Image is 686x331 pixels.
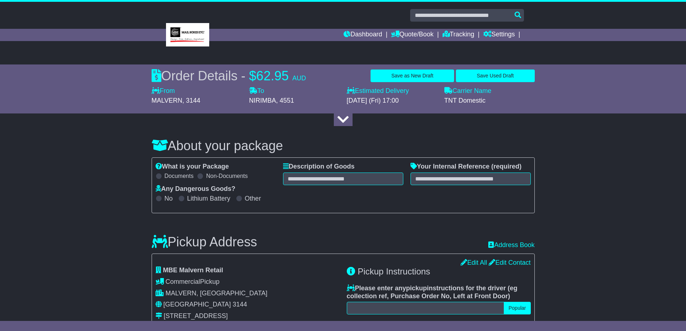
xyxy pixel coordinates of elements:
[156,163,229,171] label: What is your Package
[344,29,382,41] a: Dashboard
[256,68,289,83] span: 62.95
[488,241,534,249] a: Address Book
[163,301,231,308] span: [GEOGRAPHIC_DATA]
[249,97,276,104] span: NIRIMBA
[411,163,522,171] label: Your Internal Reference (required)
[166,290,268,297] span: MALVERN, [GEOGRAPHIC_DATA]
[152,235,257,249] h3: Pickup Address
[249,87,264,95] label: To
[152,139,535,153] h3: About your package
[347,87,437,95] label: Estimated Delivery
[358,267,430,276] span: Pickup Instructions
[391,29,434,41] a: Quote/Book
[483,29,515,41] a: Settings
[489,259,530,266] a: Edit Contact
[461,259,487,266] a: Edit All
[182,97,200,104] span: , 3144
[156,185,236,193] label: Any Dangerous Goods?
[163,267,223,274] span: MBE Malvern Retail
[444,97,535,105] div: TNT Domestic
[166,23,209,46] img: MBE Malvern
[347,97,437,105] div: [DATE] (Fri) 17:00
[276,97,294,104] span: , 4551
[152,68,306,84] div: Order Details -
[456,70,534,82] button: Save Used Draft
[443,29,474,41] a: Tracking
[292,75,306,82] span: AUD
[406,285,427,292] span: pickup
[347,285,517,300] span: eg collection ref, Purchase Order No, Left at Front Door
[206,173,248,179] label: Non-Documents
[371,70,454,82] button: Save as New Draft
[249,68,256,83] span: $
[152,87,175,95] label: From
[165,195,173,203] label: No
[444,87,492,95] label: Carrier Name
[166,278,200,285] span: Commercial
[233,301,247,308] span: 3144
[187,195,230,203] label: Lithium Battery
[283,163,355,171] label: Description of Goods
[347,285,531,300] label: Please enter any instructions for the driver ( )
[152,97,183,104] span: MALVERN
[165,173,194,179] label: Documents
[245,195,261,203] label: Other
[156,278,340,286] div: Pickup
[164,312,228,320] div: [STREET_ADDRESS]
[504,302,530,314] button: Popular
